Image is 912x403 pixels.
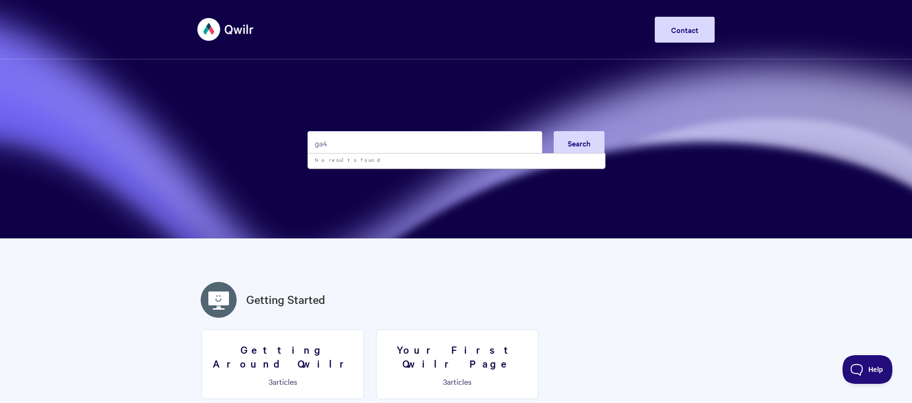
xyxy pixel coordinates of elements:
h3: Getting Around Qwilr [208,343,358,370]
p: articles [208,377,358,386]
li: No results found [308,154,605,166]
a: Getting Around Qwilr 3articles [202,329,364,399]
iframe: Toggle Customer Support [843,355,893,384]
a: Contact [655,17,715,43]
span: 3 [443,376,447,387]
p: articles [382,377,532,386]
a: Your First Qwilr Page 3articles [376,329,538,399]
h3: Your First Qwilr Page [382,343,532,370]
a: Getting Started [246,291,325,308]
span: Search [568,138,591,148]
input: Search the knowledge base [308,131,542,155]
img: Qwilr Help Center [197,11,254,47]
button: Search [554,131,604,155]
span: 3 [269,376,273,387]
